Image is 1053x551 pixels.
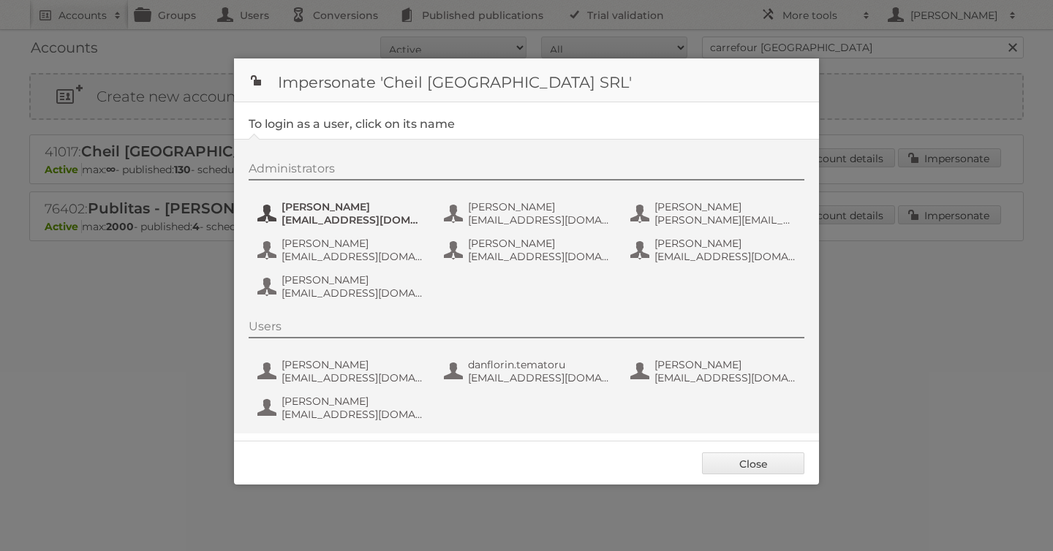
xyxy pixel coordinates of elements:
[256,199,428,228] button: [PERSON_NAME] [EMAIL_ADDRESS][DOMAIN_NAME]
[442,357,614,386] button: danflorin.tematoru [EMAIL_ADDRESS][DOMAIN_NAME]
[282,286,423,300] span: [EMAIL_ADDRESS][DOMAIN_NAME]
[468,213,610,227] span: [EMAIL_ADDRESS][DOMAIN_NAME]
[256,393,428,422] button: [PERSON_NAME] [EMAIL_ADDRESS][DOMAIN_NAME]
[282,395,423,408] span: [PERSON_NAME]
[256,272,428,301] button: [PERSON_NAME] [EMAIL_ADDRESS][DOMAIN_NAME]
[468,358,610,371] span: danflorin.tematoru
[442,235,614,265] button: [PERSON_NAME] [EMAIL_ADDRESS][DOMAIN_NAME]
[654,371,796,384] span: [EMAIL_ADDRESS][DOMAIN_NAME]
[249,161,804,180] div: Administrators
[654,200,796,213] span: [PERSON_NAME]
[282,408,423,421] span: [EMAIL_ADDRESS][DOMAIN_NAME]
[468,250,610,263] span: [EMAIL_ADDRESS][DOMAIN_NAME]
[282,250,423,263] span: [EMAIL_ADDRESS][DOMAIN_NAME]
[234,58,819,102] h1: Impersonate 'Cheil [GEOGRAPHIC_DATA] SRL'
[654,250,796,263] span: [EMAIL_ADDRESS][DOMAIN_NAME]
[282,237,423,250] span: [PERSON_NAME]
[282,213,423,227] span: [EMAIL_ADDRESS][DOMAIN_NAME]
[468,371,610,384] span: [EMAIL_ADDRESS][DOMAIN_NAME]
[282,273,423,286] span: [PERSON_NAME]
[282,358,423,371] span: [PERSON_NAME]
[702,452,804,474] a: Close
[629,357,801,386] button: [PERSON_NAME] [EMAIL_ADDRESS][DOMAIN_NAME]
[249,117,455,131] legend: To login as a user, click on its name
[654,213,796,227] span: [PERSON_NAME][EMAIL_ADDRESS][DOMAIN_NAME]
[629,235,801,265] button: [PERSON_NAME] [EMAIL_ADDRESS][DOMAIN_NAME]
[282,200,423,213] span: [PERSON_NAME]
[654,358,796,371] span: [PERSON_NAME]
[256,235,428,265] button: [PERSON_NAME] [EMAIL_ADDRESS][DOMAIN_NAME]
[442,199,614,228] button: [PERSON_NAME] [EMAIL_ADDRESS][DOMAIN_NAME]
[249,319,804,338] div: Users
[468,237,610,250] span: [PERSON_NAME]
[629,199,801,228] button: [PERSON_NAME] [PERSON_NAME][EMAIL_ADDRESS][DOMAIN_NAME]
[468,200,610,213] span: [PERSON_NAME]
[282,371,423,384] span: [EMAIL_ADDRESS][DOMAIN_NAME]
[654,237,796,250] span: [PERSON_NAME]
[256,357,428,386] button: [PERSON_NAME] [EMAIL_ADDRESS][DOMAIN_NAME]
